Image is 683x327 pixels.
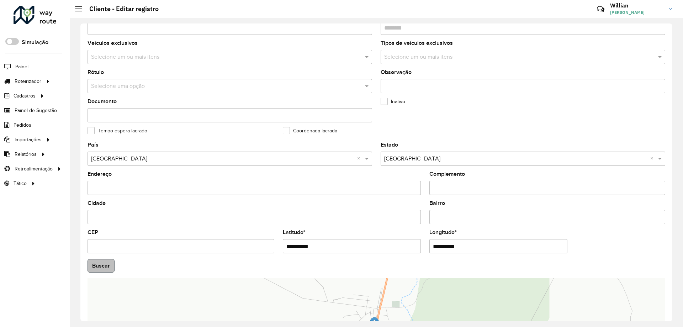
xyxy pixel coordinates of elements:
label: Bairro [429,199,445,207]
span: Painel de Sugestão [15,107,57,114]
label: Observação [381,68,412,77]
label: Rótulo [88,68,104,77]
label: Veículos exclusivos [88,39,138,47]
label: Simulação [22,38,48,47]
span: Relatórios [15,151,37,158]
label: Tipos de veículos exclusivos [381,39,453,47]
span: Roteirizador [15,78,41,85]
label: Complemento [429,170,465,178]
h2: Cliente - Editar registro [82,5,159,13]
label: Cidade [88,199,106,207]
label: Estado [381,141,398,149]
label: Tempo espera lacrado [88,127,147,135]
span: Painel [15,63,28,70]
h3: Willian [610,2,663,9]
span: Retroalimentação [15,165,53,173]
span: Cadastros [14,92,36,100]
label: Endereço [88,170,112,178]
span: [PERSON_NAME] [610,9,663,16]
label: CEP [88,228,98,237]
label: Latitude [283,228,306,237]
label: Documento [88,97,117,106]
label: País [88,141,99,149]
span: Tático [14,180,27,187]
a: Contato Rápido [593,1,608,17]
span: Clear all [357,154,363,163]
span: Pedidos [14,121,31,129]
span: Importações [15,136,42,143]
label: Inativo [381,98,405,105]
button: Buscar [88,259,115,273]
label: Longitude [429,228,457,237]
label: Coordenada lacrada [283,127,337,135]
span: Clear all [650,154,656,163]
